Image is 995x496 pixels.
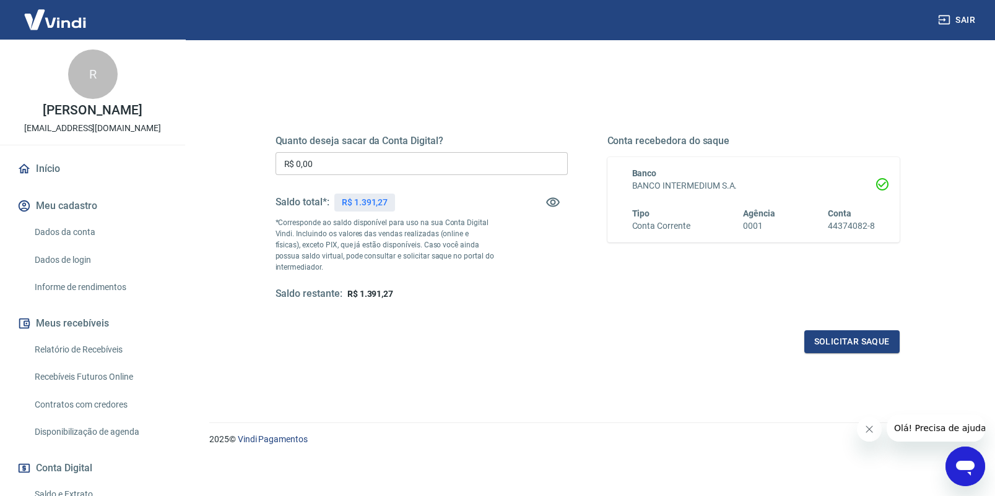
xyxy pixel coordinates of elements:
[804,330,900,353] button: Solicitar saque
[15,155,170,182] a: Início
[30,275,170,300] a: Informe de rendimentos
[347,289,393,299] span: R$ 1.391,27
[238,434,308,444] a: Vindi Pagamentos
[276,135,568,147] h5: Quanto deseja sacar da Conta Digital?
[632,208,650,218] span: Tipo
[936,9,980,32] button: Sair
[30,392,170,417] a: Contratos com credores
[887,414,985,442] iframe: Mensagem da empresa
[30,364,170,390] a: Recebíveis Futuros Online
[743,208,775,218] span: Agência
[632,168,657,178] span: Banco
[632,179,875,192] h6: BANCO INTERMEDIUM S.A.
[857,417,882,442] iframe: Fechar mensagem
[30,220,170,245] a: Dados da conta
[7,9,104,19] span: Olá! Precisa de ajuda?
[15,310,170,337] button: Meus recebíveis
[828,208,851,218] span: Conta
[30,337,170,362] a: Relatório de Recebíveis
[15,455,170,482] button: Conta Digital
[30,419,170,445] a: Disponibilização de agenda
[743,220,775,233] h6: 0001
[68,49,118,99] div: R
[607,135,900,147] h5: Conta recebedora do saque
[30,247,170,273] a: Dados de login
[632,220,690,233] h6: Conta Corrente
[15,192,170,220] button: Meu cadastro
[276,196,329,208] h5: Saldo total*:
[945,447,985,486] iframe: Botão para abrir a janela de mensagens
[43,104,142,117] p: [PERSON_NAME]
[276,217,495,273] p: *Corresponde ao saldo disponível para uso na sua Conta Digital Vindi. Incluindo os valores das ve...
[828,220,875,233] h6: 44374082-8
[209,433,965,446] p: 2025 ©
[24,122,161,135] p: [EMAIL_ADDRESS][DOMAIN_NAME]
[342,196,388,209] p: R$ 1.391,27
[15,1,95,38] img: Vindi
[276,288,342,301] h5: Saldo restante:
